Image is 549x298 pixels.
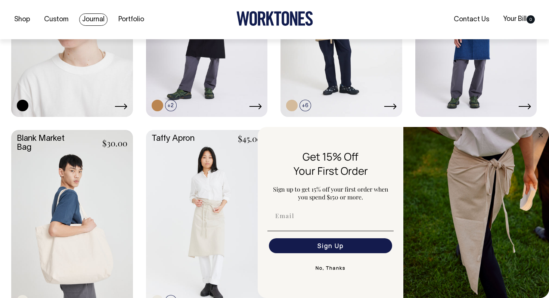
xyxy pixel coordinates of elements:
[451,13,492,25] a: Contact Us
[11,13,33,26] a: Shop
[258,127,549,298] div: FLYOUT Form
[41,13,71,26] a: Custom
[294,164,368,178] span: Your First Order
[536,131,545,140] button: Close dialog
[115,13,147,26] a: Portfolio
[403,127,549,298] img: 5e34ad8f-4f05-4173-92a8-ea475ee49ac9.jpeg
[303,149,359,164] span: Get 15% Off
[165,100,177,111] span: +2
[300,100,311,111] span: +6
[500,13,538,25] a: Your Bill0
[269,238,392,253] button: Sign Up
[269,208,392,223] input: Email
[79,13,108,26] a: Journal
[267,261,394,276] button: No, Thanks
[273,185,388,201] span: Sign up to get 15% off your first order when you spend $150 or more.
[527,15,535,24] span: 0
